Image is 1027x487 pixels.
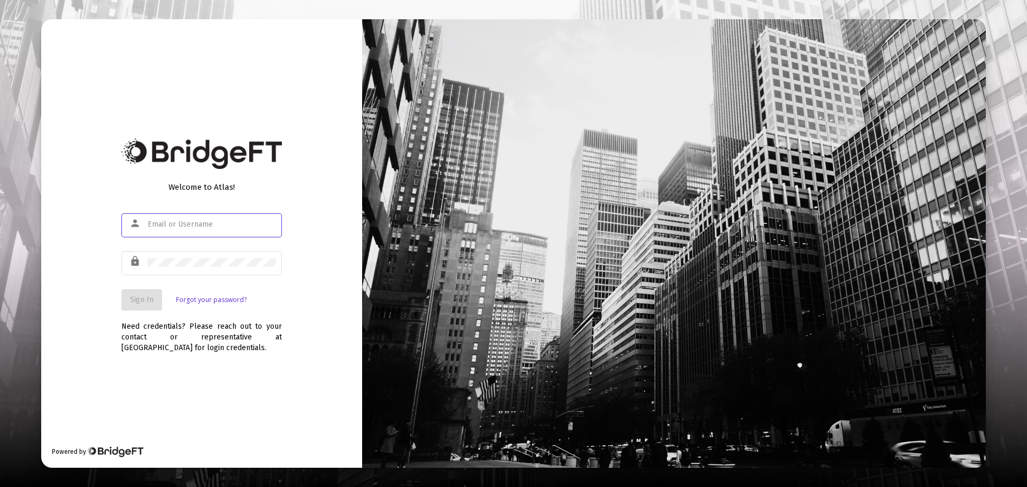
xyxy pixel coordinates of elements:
a: Forgot your password? [176,295,247,305]
button: Sign In [121,289,162,311]
div: Welcome to Atlas! [121,182,282,192]
input: Email or Username [148,220,276,229]
mat-icon: person [129,217,142,230]
img: Bridge Financial Technology Logo [121,138,282,169]
div: Powered by [52,446,143,457]
span: Sign In [130,295,154,304]
mat-icon: lock [129,255,142,268]
img: Bridge Financial Technology Logo [87,446,143,457]
div: Need credentials? Please reach out to your contact or representative at [GEOGRAPHIC_DATA] for log... [121,311,282,353]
